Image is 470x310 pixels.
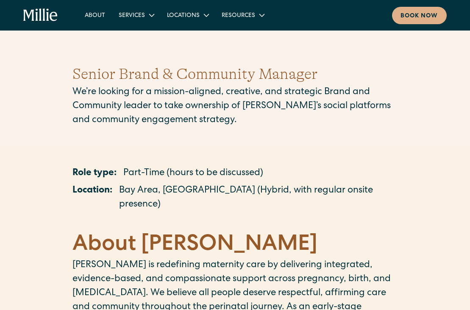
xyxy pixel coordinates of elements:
p: Location: [72,184,112,212]
div: Locations [167,11,200,20]
p: Role type: [72,167,117,181]
div: Services [119,11,145,20]
div: Services [112,8,160,22]
p: ‍ [72,215,398,229]
strong: About [PERSON_NAME] [72,235,317,257]
p: Part-Time (hours to be discussed) [123,167,263,181]
a: About [78,8,112,22]
a: Book now [392,7,447,24]
div: Book now [400,12,438,21]
div: Locations [160,8,215,22]
a: home [23,8,57,22]
h1: Senior Brand & Community Manager [72,63,398,86]
p: Bay Area, [GEOGRAPHIC_DATA] (Hybrid, with regular onsite presence) [119,184,398,212]
div: Resources [215,8,270,22]
div: Resources [222,11,255,20]
p: We’re looking for a mission-aligned, creative, and strategic Brand and Community leader to take o... [72,86,398,128]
